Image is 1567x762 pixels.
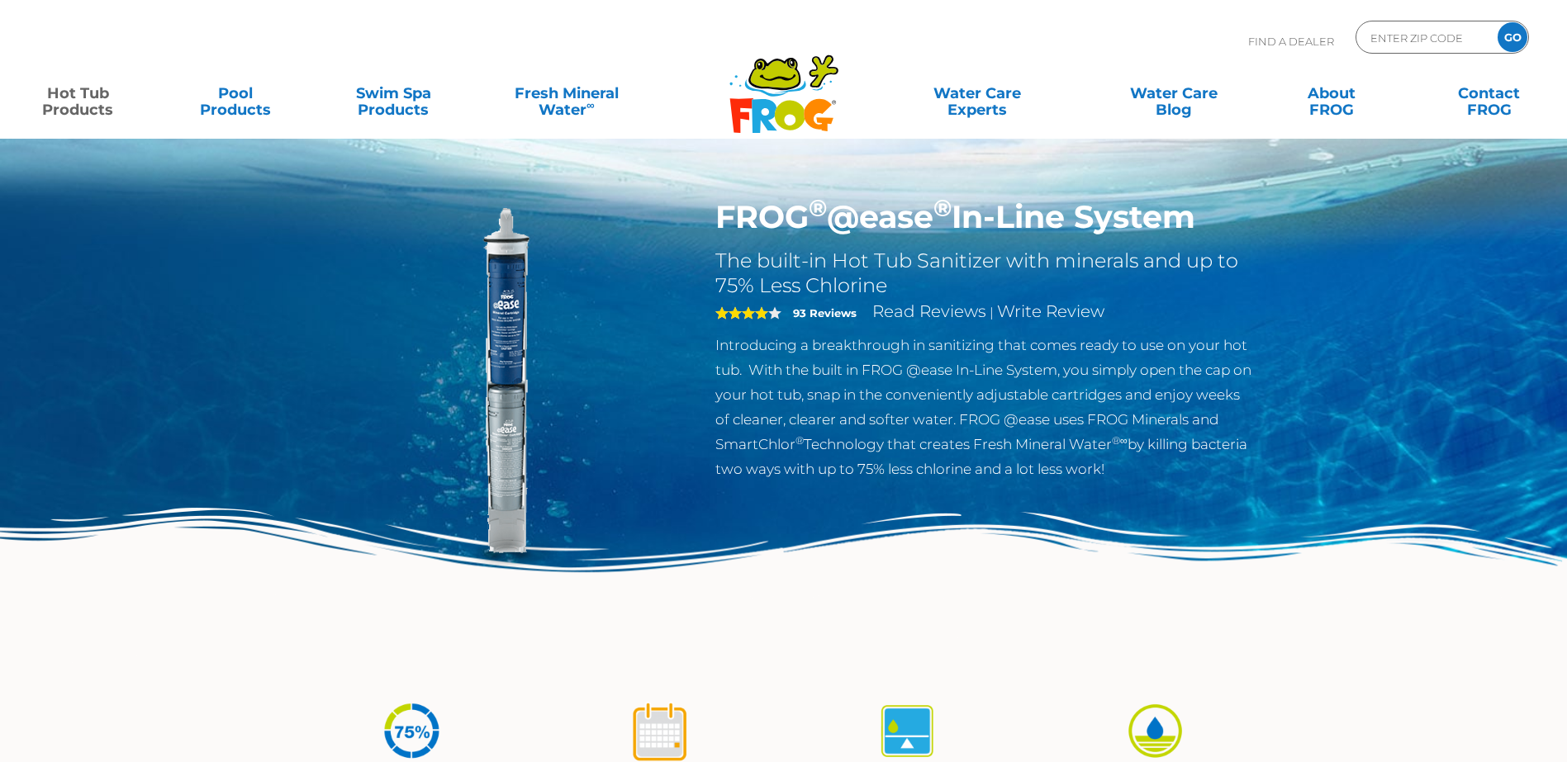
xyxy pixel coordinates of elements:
[586,98,595,111] sup: ∞
[720,33,848,134] img: Frog Products Logo
[715,333,1255,481] p: Introducing a breakthrough in sanitizing that comes ready to use on your hot tub. With the built ...
[629,700,691,762] img: icon-atease-shock-once
[876,700,938,762] img: icon-atease-self-regulates
[1427,77,1550,110] a: ContactFROG
[1248,21,1334,62] p: Find A Dealer
[793,306,857,319] strong: 93 Reviews
[1112,77,1235,110] a: Water CareBlog
[313,198,691,576] img: inline-system.png
[878,77,1077,110] a: Water CareExperts
[933,193,952,222] sup: ®
[490,77,643,110] a: Fresh MineralWater∞
[715,306,768,319] span: 4
[872,301,986,321] a: Read Reviews
[997,301,1104,321] a: Write Review
[381,700,443,762] img: icon-atease-75percent-less
[809,193,827,222] sup: ®
[795,434,804,447] sup: ®
[17,77,140,110] a: Hot TubProducts
[715,248,1255,298] h2: The built-in Hot Tub Sanitizer with minerals and up to 75% Less Chlorine
[174,77,297,110] a: PoolProducts
[332,77,455,110] a: Swim SpaProducts
[1124,700,1186,762] img: icon-atease-easy-on
[990,305,994,320] span: |
[715,198,1255,236] h1: FROG @ease In-Line System
[1498,22,1527,52] input: GO
[1270,77,1393,110] a: AboutFROG
[1112,434,1128,447] sup: ®∞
